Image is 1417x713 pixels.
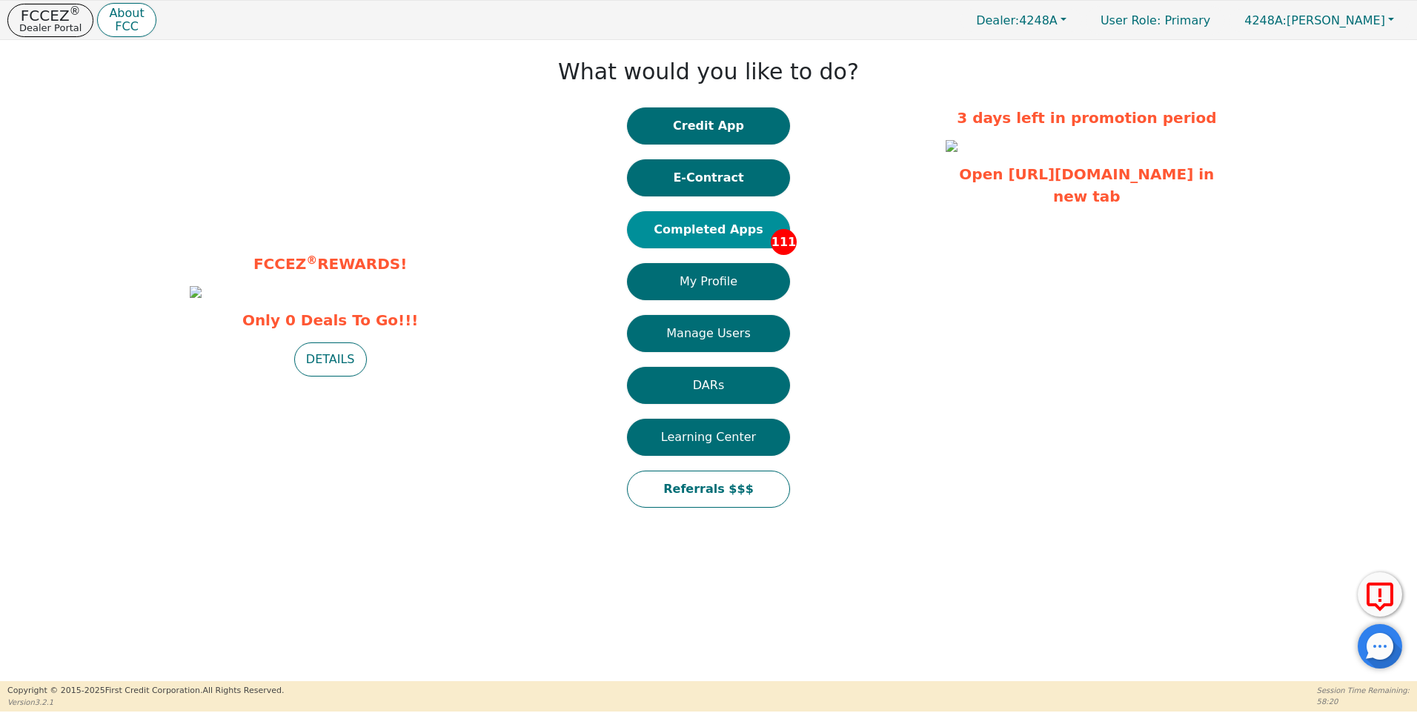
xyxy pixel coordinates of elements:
button: Credit App [627,107,790,145]
button: 4248A:[PERSON_NAME] [1229,9,1410,32]
p: Version 3.2.1 [7,697,284,708]
span: User Role : [1101,13,1161,27]
button: Dealer:4248A [960,9,1082,32]
span: [PERSON_NAME] [1244,13,1385,27]
button: My Profile [627,263,790,300]
p: Session Time Remaining: [1317,685,1410,696]
span: All Rights Reserved. [202,686,284,695]
h1: What would you like to do? [558,59,859,85]
img: ebf7bfed-fdda-4253-919f-f01648326783 [190,286,202,298]
span: Only 0 Deals To Go!!! [190,309,471,331]
button: Learning Center [627,419,790,456]
button: Completed Apps111 [627,211,790,248]
sup: ® [306,253,317,267]
p: Dealer Portal [19,23,82,33]
p: Copyright © 2015- 2025 First Credit Corporation. [7,685,284,697]
p: 3 days left in promotion period [946,107,1227,129]
span: Dealer: [976,13,1019,27]
span: 111 [771,229,797,255]
p: FCC [109,21,144,33]
span: 4248A [976,13,1058,27]
p: 58:20 [1317,696,1410,707]
button: Manage Users [627,315,790,352]
span: 4248A: [1244,13,1287,27]
a: User Role: Primary [1086,6,1225,35]
p: FCCEZ REWARDS! [190,253,471,275]
p: FCCEZ [19,8,82,23]
button: FCCEZ®Dealer Portal [7,4,93,37]
button: DETAILS [294,342,367,377]
p: Primary [1086,6,1225,35]
p: About [109,7,144,19]
img: 4a4ee927-c67b-4806-b7c7-1798be5dc466 [946,140,958,152]
button: E-Contract [627,159,790,196]
button: Referrals $$$ [627,471,790,508]
a: Open [URL][DOMAIN_NAME] in new tab [959,165,1214,205]
button: Report Error to FCC [1358,572,1402,617]
button: AboutFCC [97,3,156,38]
button: DARs [627,367,790,404]
sup: ® [70,4,81,18]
